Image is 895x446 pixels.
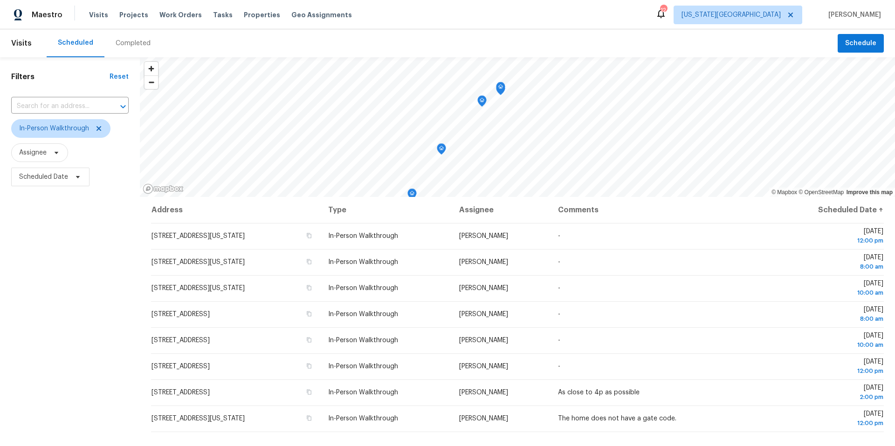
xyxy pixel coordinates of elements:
[11,33,32,54] span: Visits
[305,362,313,370] button: Copy Address
[558,259,560,265] span: -
[778,411,883,428] span: [DATE]
[328,233,398,239] span: In-Person Walkthrough
[305,231,313,240] button: Copy Address
[244,10,280,20] span: Properties
[551,197,771,223] th: Comments
[459,233,508,239] span: [PERSON_NAME]
[778,366,883,376] div: 12:00 pm
[771,197,884,223] th: Scheduled Date ↑
[459,415,508,422] span: [PERSON_NAME]
[778,306,883,324] span: [DATE]
[151,259,245,265] span: [STREET_ADDRESS][US_STATE]
[845,38,876,49] span: Schedule
[459,259,508,265] span: [PERSON_NAME]
[558,415,676,422] span: The home does not have a gate code.
[116,39,151,48] div: Completed
[778,228,883,245] span: [DATE]
[778,358,883,376] span: [DATE]
[305,257,313,266] button: Copy Address
[11,99,103,114] input: Search for an address...
[660,6,667,15] div: 12
[151,337,210,344] span: [STREET_ADDRESS]
[838,34,884,53] button: Schedule
[328,389,398,396] span: In-Person Walkthrough
[477,95,487,110] div: Map marker
[119,10,148,20] span: Projects
[778,288,883,297] div: 10:00 am
[558,233,560,239] span: -
[558,311,560,318] span: -
[19,124,89,133] span: In-Person Walkthrough
[151,197,321,223] th: Address
[778,385,883,402] span: [DATE]
[328,285,398,291] span: In-Person Walkthrough
[145,75,158,89] button: Zoom out
[305,284,313,292] button: Copy Address
[151,285,245,291] span: [STREET_ADDRESS][US_STATE]
[159,10,202,20] span: Work Orders
[778,332,883,350] span: [DATE]
[558,285,560,291] span: -
[145,76,158,89] span: Zoom out
[19,172,68,182] span: Scheduled Date
[771,189,797,196] a: Mapbox
[328,337,398,344] span: In-Person Walkthrough
[558,389,640,396] span: As close to 4p as possible
[847,189,893,196] a: Improve this map
[825,10,881,20] span: [PERSON_NAME]
[778,340,883,350] div: 10:00 am
[778,419,883,428] div: 12:00 pm
[778,254,883,271] span: [DATE]
[19,148,47,157] span: Assignee
[459,337,508,344] span: [PERSON_NAME]
[328,415,398,422] span: In-Person Walkthrough
[143,183,184,194] a: Mapbox homepage
[11,72,110,81] h1: Filters
[437,143,446,158] div: Map marker
[778,236,883,245] div: 12:00 pm
[291,10,352,20] span: Geo Assignments
[407,189,417,203] div: Map marker
[305,388,313,396] button: Copy Address
[459,389,508,396] span: [PERSON_NAME]
[328,363,398,370] span: In-Person Walkthrough
[328,259,398,265] span: In-Person Walkthrough
[151,389,210,396] span: [STREET_ADDRESS]
[459,285,508,291] span: [PERSON_NAME]
[328,311,398,318] span: In-Person Walkthrough
[151,415,245,422] span: [STREET_ADDRESS][US_STATE]
[151,233,245,239] span: [STREET_ADDRESS][US_STATE]
[89,10,108,20] span: Visits
[321,197,452,223] th: Type
[558,337,560,344] span: -
[459,363,508,370] span: [PERSON_NAME]
[151,363,210,370] span: [STREET_ADDRESS]
[305,310,313,318] button: Copy Address
[305,336,313,344] button: Copy Address
[778,280,883,297] span: [DATE]
[117,100,130,113] button: Open
[682,10,781,20] span: [US_STATE][GEOGRAPHIC_DATA]
[140,57,895,197] canvas: Map
[778,392,883,402] div: 2:00 pm
[778,314,883,324] div: 8:00 am
[58,38,93,47] div: Scheduled
[110,72,129,81] div: Reset
[145,62,158,75] button: Zoom in
[496,82,505,96] div: Map marker
[459,311,508,318] span: [PERSON_NAME]
[799,189,844,196] a: OpenStreetMap
[452,197,551,223] th: Assignee
[305,414,313,422] button: Copy Address
[213,12,233,18] span: Tasks
[32,10,62,20] span: Maestro
[151,311,210,318] span: [STREET_ADDRESS]
[778,262,883,271] div: 8:00 am
[558,363,560,370] span: -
